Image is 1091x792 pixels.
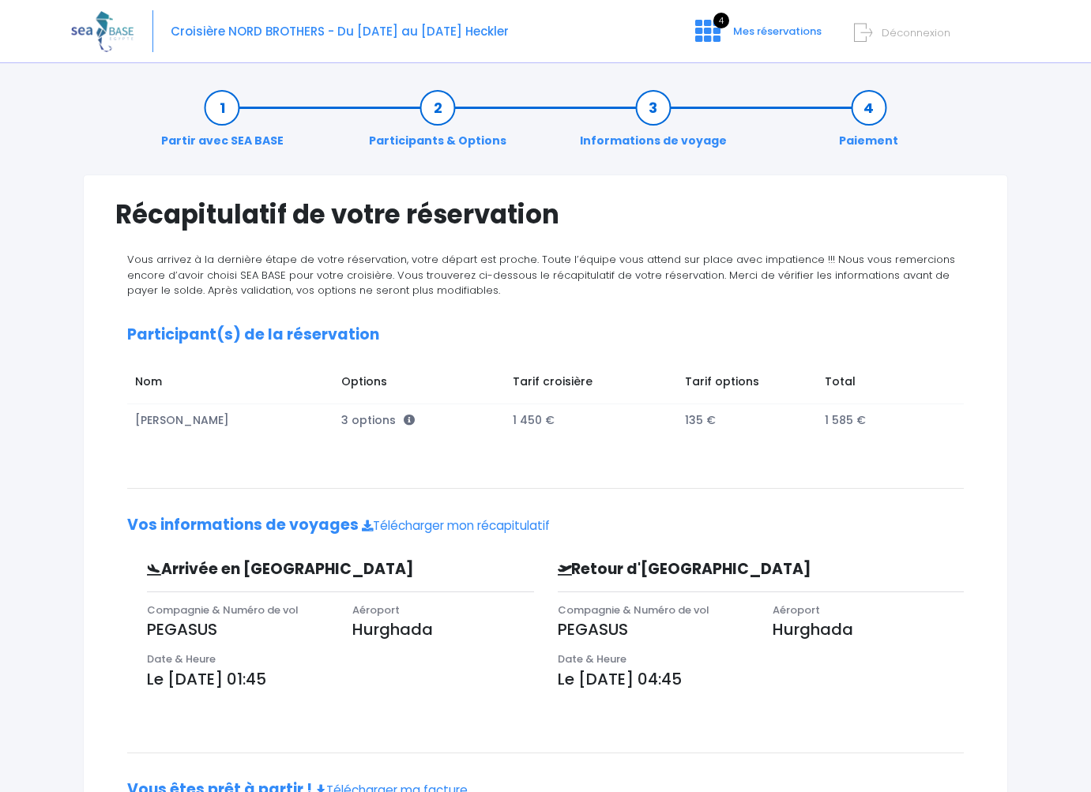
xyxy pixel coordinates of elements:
[572,99,735,149] a: Informations de voyage
[558,667,965,691] p: Le [DATE] 04:45
[127,326,964,344] h2: Participant(s) de la réservation
[506,366,678,404] td: Tarif croisière
[773,617,964,641] p: Hurghada
[546,561,868,579] h3: Retour d'[GEOGRAPHIC_DATA]
[362,517,550,534] a: Télécharger mon récapitulatif
[171,23,509,39] span: Croisière NORD BROTHERS - Du [DATE] au [DATE] Heckler
[147,602,299,617] span: Compagnie & Numéro de vol
[127,252,955,298] span: Vous arrivez à la dernière étape de votre réservation, votre départ est proche. Toute l’équipe vo...
[147,651,216,666] span: Date & Heure
[773,602,820,617] span: Aéroport
[115,199,976,230] h1: Récapitulatif de votre réservation
[341,412,415,428] span: 3 options
[361,99,514,149] a: Participants & Options
[506,404,678,437] td: 1 450 €
[678,404,818,437] td: 135 €
[733,24,822,39] span: Mes réservations
[558,651,626,666] span: Date & Heure
[333,366,506,404] td: Options
[352,617,534,641] p: Hurghada
[882,25,950,40] span: Déconnexion
[135,561,443,579] h3: Arrivée en [GEOGRAPHIC_DATA]
[818,366,949,404] td: Total
[683,29,831,44] a: 4 Mes réservations
[127,516,964,535] h2: Vos informations de voyages
[153,99,292,149] a: Partir avec SEA BASE
[558,617,749,641] p: PEGASUS
[818,404,949,437] td: 1 585 €
[713,13,729,28] span: 4
[147,667,534,691] p: Le [DATE] 01:45
[558,602,709,617] span: Compagnie & Numéro de vol
[127,366,333,404] td: Nom
[831,99,906,149] a: Paiement
[678,366,818,404] td: Tarif options
[147,617,329,641] p: PEGASUS
[127,404,333,437] td: [PERSON_NAME]
[352,602,400,617] span: Aéroport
